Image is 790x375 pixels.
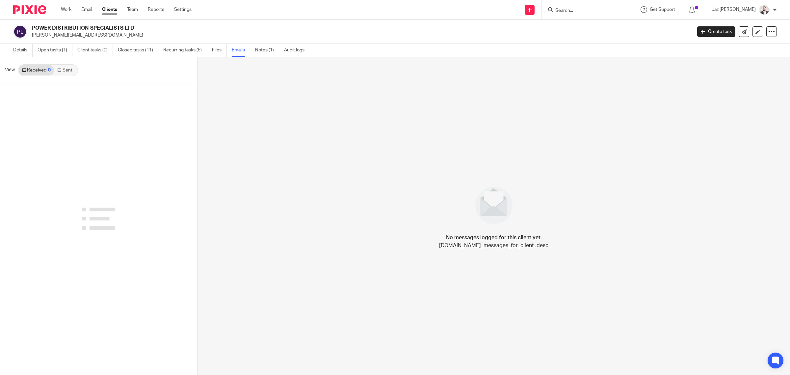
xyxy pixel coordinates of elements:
a: Sent [54,65,77,75]
a: Open tasks (1) [38,44,72,57]
p: [DOMAIN_NAME]_messages_for_client .desc [439,242,548,249]
a: Received0 [19,65,54,75]
a: Email [81,6,92,13]
a: Recurring tasks (5) [163,44,207,57]
img: 48292-0008-compressed%20square.jpg [759,5,770,15]
a: Team [127,6,138,13]
img: Pixie [13,5,46,14]
p: [PERSON_NAME][EMAIL_ADDRESS][DOMAIN_NAME] [32,32,687,39]
a: Settings [174,6,192,13]
input: Search [555,8,614,14]
div: 0 [48,68,51,72]
a: Create task [697,26,735,37]
a: Audit logs [284,44,309,57]
p: Jaz [PERSON_NAME] [712,6,756,13]
a: Reports [148,6,164,13]
a: Clients [102,6,117,13]
img: image [471,183,517,228]
a: Details [13,44,33,57]
h2: POWER DISTRIBUTION SPECIALISTS LTD [32,25,556,32]
a: Work [61,6,71,13]
a: Notes (1) [255,44,279,57]
a: Closed tasks (11) [118,44,158,57]
span: View [5,67,15,73]
img: svg%3E [13,25,27,39]
a: Files [212,44,227,57]
a: Emails [232,44,250,57]
h4: No messages logged for this client yet. [446,234,542,242]
span: Get Support [650,7,675,12]
a: Client tasks (0) [77,44,113,57]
